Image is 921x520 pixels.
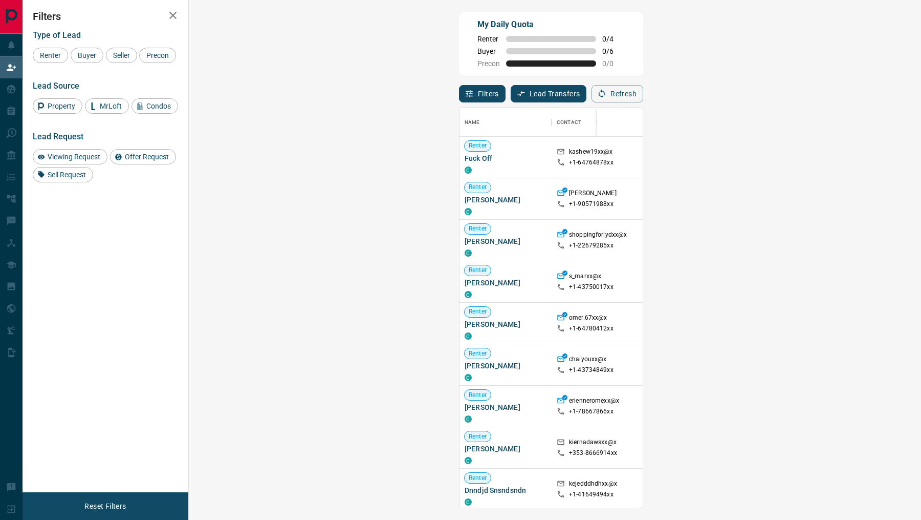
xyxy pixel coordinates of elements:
[602,59,625,68] span: 0 / 0
[465,195,546,205] span: [PERSON_NAME]
[33,167,93,182] div: Sell Request
[477,35,500,43] span: Renter
[465,183,491,192] span: Renter
[465,374,472,381] div: condos.ca
[465,498,472,506] div: condos.ca
[511,85,587,102] button: Lead Transfers
[569,314,607,324] p: omer.67xx@x
[459,108,552,137] div: Name
[602,35,625,43] span: 0 / 4
[36,51,64,59] span: Renter
[477,18,625,31] p: My Daily Quota
[465,266,491,275] span: Renter
[465,307,491,316] span: Renter
[557,108,581,137] div: Contact
[78,497,133,515] button: Reset Filters
[569,148,613,158] p: kashew19xx@x
[71,48,103,63] div: Buyer
[465,474,491,483] span: Renter
[591,85,643,102] button: Refresh
[465,457,472,464] div: condos.ca
[33,48,68,63] div: Renter
[569,231,627,241] p: shoppingforlydxx@x
[465,391,491,400] span: Renter
[465,153,546,163] span: Fuck Off
[33,30,81,40] span: Type of Lead
[569,438,617,449] p: kiernadawsxx@x
[465,485,546,495] span: Dnndjd Snsndsndn
[569,355,606,366] p: chaiyouxx@x
[465,167,472,174] div: condos.ca
[465,249,472,257] div: condos.ca
[74,51,100,59] span: Buyer
[33,132,83,141] span: Lead Request
[569,324,613,333] p: +1- 64780412xx
[44,153,104,161] span: Viewing Request
[143,102,174,110] span: Condos
[143,51,172,59] span: Precon
[465,224,491,233] span: Renter
[465,236,546,246] span: [PERSON_NAME]
[477,47,500,55] span: Buyer
[569,449,617,457] p: +353- 8666914xx
[465,319,546,329] span: [PERSON_NAME]
[569,283,613,292] p: +1- 43750017xx
[569,490,613,499] p: +1- 41649494xx
[465,349,491,358] span: Renter
[465,361,546,371] span: [PERSON_NAME]
[602,47,625,55] span: 0 / 6
[465,444,546,454] span: [PERSON_NAME]
[465,402,546,412] span: [PERSON_NAME]
[33,149,107,164] div: Viewing Request
[85,98,129,114] div: MrLoft
[131,98,178,114] div: Condos
[465,108,480,137] div: Name
[465,278,546,288] span: [PERSON_NAME]
[459,85,506,102] button: Filters
[569,407,613,416] p: +1- 78667866xx
[569,241,613,250] p: +1- 22679285xx
[44,171,90,179] span: Sell Request
[33,10,178,23] h2: Filters
[569,366,613,375] p: +1- 43734849xx
[465,141,491,150] span: Renter
[96,102,125,110] span: MrLoft
[465,415,472,423] div: condos.ca
[109,51,134,59] span: Seller
[465,432,491,441] span: Renter
[477,59,500,68] span: Precon
[465,332,472,340] div: condos.ca
[110,149,176,164] div: Offer Request
[121,153,172,161] span: Offer Request
[33,81,79,91] span: Lead Source
[44,102,79,110] span: Property
[569,272,601,283] p: s_marxx@x
[569,397,619,407] p: erienneromexx@x
[139,48,176,63] div: Precon
[33,98,82,114] div: Property
[465,291,472,298] div: condos.ca
[569,189,617,200] p: [PERSON_NAME]
[552,108,633,137] div: Contact
[569,200,613,209] p: +1- 90571988xx
[106,48,137,63] div: Seller
[569,158,613,167] p: +1- 64764878xx
[569,480,617,490] p: kejedddhdhxx@x
[465,208,472,215] div: condos.ca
